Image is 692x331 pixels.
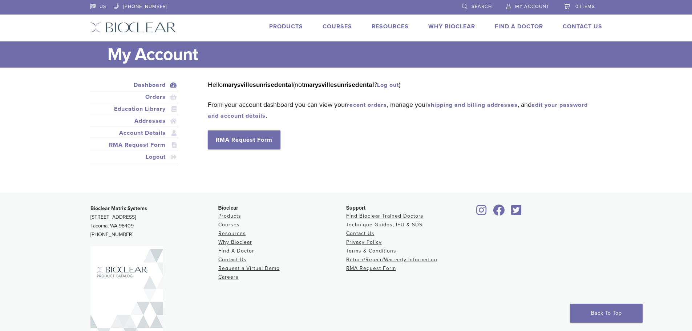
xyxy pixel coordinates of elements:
[472,4,492,9] span: Search
[90,204,218,239] p: [STREET_ADDRESS] Tacoma, WA 98409 [PHONE_NUMBER]
[346,205,366,211] span: Support
[570,304,643,323] a: Back To Top
[509,209,524,216] a: Bioclear
[208,99,591,121] p: From your account dashboard you can view your , manage your , and .
[346,230,375,237] a: Contact Us
[92,117,177,125] a: Addresses
[90,79,179,172] nav: Account pages
[208,130,280,149] a: RMA Request Form
[90,205,147,211] strong: Bioclear Matrix Systems
[218,205,238,211] span: Bioclear
[372,23,409,30] a: Resources
[92,141,177,149] a: RMA Request Form
[428,23,475,30] a: Why Bioclear
[346,213,424,219] a: Find Bioclear Trained Doctors
[346,248,396,254] a: Terms & Conditions
[269,23,303,30] a: Products
[108,41,602,68] h1: My Account
[92,81,177,89] a: Dashboard
[218,230,246,237] a: Resources
[218,213,241,219] a: Products
[218,248,254,254] a: Find A Doctor
[377,81,399,89] a: Log out
[474,209,489,216] a: Bioclear
[218,239,252,245] a: Why Bioclear
[346,257,437,263] a: Return/Repair/Warranty Information
[428,101,518,109] a: shipping and billing addresses
[346,239,382,245] a: Privacy Policy
[218,257,247,263] a: Contact Us
[346,222,422,228] a: Technique Guides, IFU & SDS
[304,81,374,89] strong: marysvillesunrisedental
[323,23,352,30] a: Courses
[92,105,177,113] a: Education Library
[346,265,396,271] a: RMA Request Form
[218,265,280,271] a: Request a Virtual Demo
[575,4,595,9] span: 0 items
[218,222,240,228] a: Courses
[92,129,177,137] a: Account Details
[563,23,602,30] a: Contact Us
[491,209,507,216] a: Bioclear
[495,23,543,30] a: Find A Doctor
[347,101,387,109] a: recent orders
[223,81,293,89] strong: marysvillesunrisedental
[90,22,176,33] img: Bioclear
[208,79,591,90] p: Hello (not ? )
[92,153,177,161] a: Logout
[515,4,549,9] span: My Account
[218,274,239,280] a: Careers
[92,93,177,101] a: Orders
